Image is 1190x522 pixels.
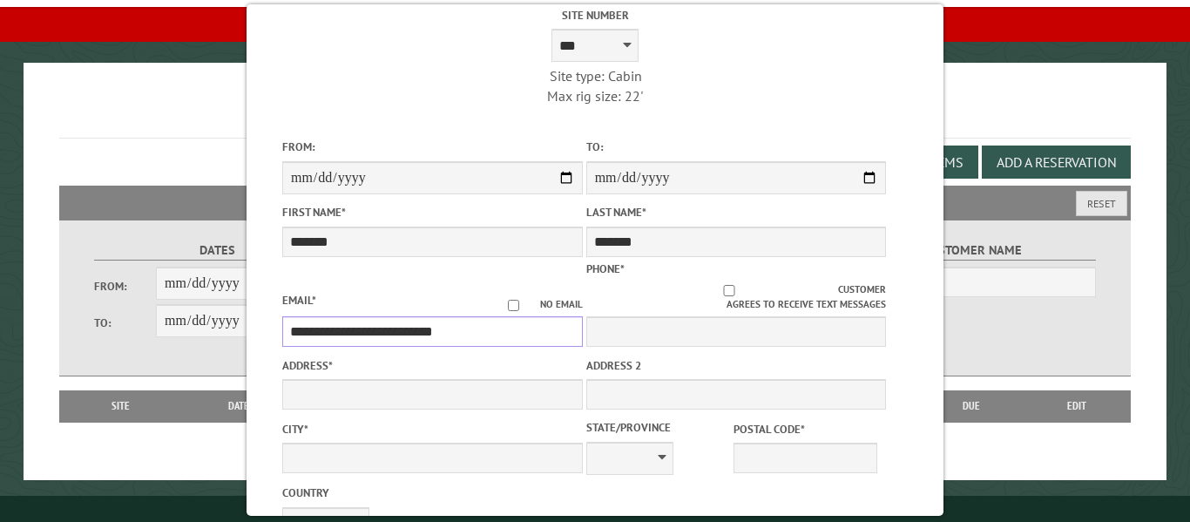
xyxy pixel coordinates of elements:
[172,390,310,422] th: Dates
[445,86,746,105] div: Max rig size: 22'
[282,139,583,155] label: From:
[282,485,583,501] label: Country
[849,241,1096,261] label: Customer Name
[59,91,1130,139] h1: Reservations
[282,293,316,308] label: Email
[620,285,838,296] input: Customer agrees to receive text messages
[1022,390,1130,422] th: Edit
[282,421,583,437] label: City
[586,204,887,220] label: Last Name
[94,315,156,331] label: To:
[94,241,341,261] label: Dates
[282,357,583,374] label: Address
[487,300,540,311] input: No email
[68,390,172,422] th: Site
[1076,191,1127,216] button: Reset
[734,421,877,437] label: Postal Code
[982,146,1131,179] button: Add a Reservation
[586,139,887,155] label: To:
[586,282,887,312] label: Customer agrees to receive text messages
[445,66,746,85] div: Site type: Cabin
[586,357,887,374] label: Address 2
[487,297,583,312] label: No email
[586,261,625,276] label: Phone
[59,186,1130,219] h2: Filters
[94,278,156,295] label: From:
[282,204,583,220] label: First Name
[586,419,730,436] label: State/Province
[922,390,1023,422] th: Due
[445,7,746,24] label: Site Number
